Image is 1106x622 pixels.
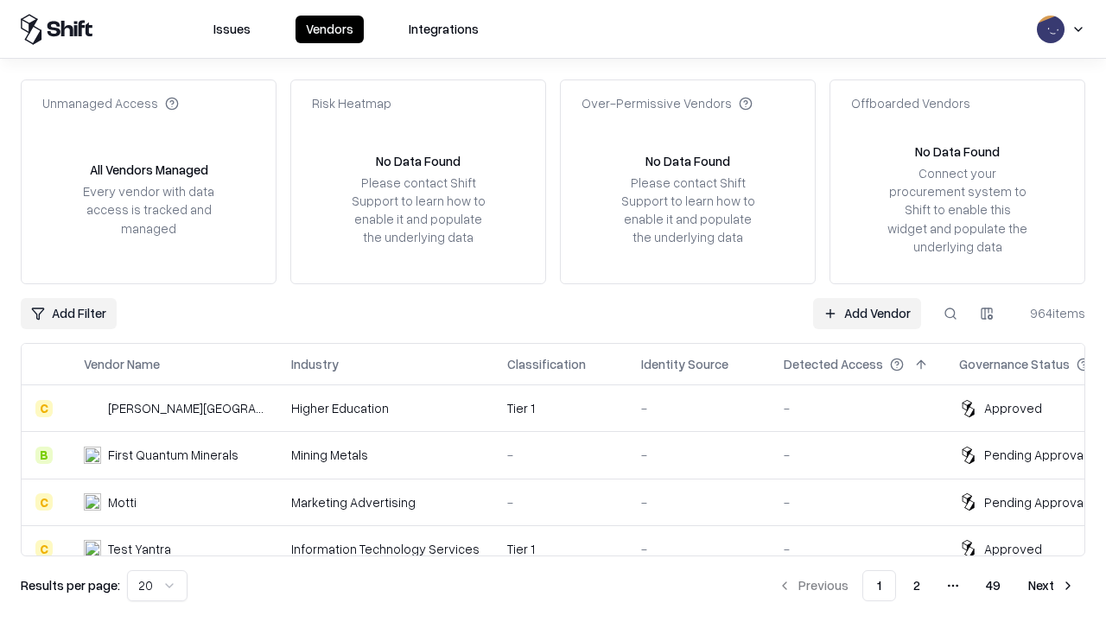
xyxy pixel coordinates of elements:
[291,399,480,417] div: Higher Education
[312,94,391,112] div: Risk Heatmap
[862,570,896,601] button: 1
[507,493,613,511] div: -
[767,570,1085,601] nav: pagination
[108,446,238,464] div: First Quantum Minerals
[108,540,171,558] div: Test Yantra
[77,182,220,237] div: Every vendor with data access is tracked and managed
[972,570,1014,601] button: 49
[784,446,931,464] div: -
[84,355,160,373] div: Vendor Name
[641,355,728,373] div: Identity Source
[641,540,756,558] div: -
[291,493,480,511] div: Marketing Advertising
[203,16,261,43] button: Issues
[291,446,480,464] div: Mining Metals
[851,94,970,112] div: Offboarded Vendors
[1018,570,1085,601] button: Next
[35,540,53,557] div: C
[35,493,53,511] div: C
[507,446,613,464] div: -
[784,355,883,373] div: Detected Access
[35,400,53,417] div: C
[984,399,1042,417] div: Approved
[645,152,730,170] div: No Data Found
[84,540,101,557] img: Test Yantra
[784,493,931,511] div: -
[641,446,756,464] div: -
[915,143,1000,161] div: No Data Found
[784,399,931,417] div: -
[959,355,1070,373] div: Governance Status
[296,16,364,43] button: Vendors
[376,152,461,170] div: No Data Found
[90,161,208,179] div: All Vendors Managed
[1016,304,1085,322] div: 964 items
[35,447,53,464] div: B
[899,570,934,601] button: 2
[346,174,490,247] div: Please contact Shift Support to learn how to enable it and populate the underlying data
[291,540,480,558] div: Information Technology Services
[291,355,339,373] div: Industry
[616,174,760,247] div: Please contact Shift Support to learn how to enable it and populate the underlying data
[984,446,1086,464] div: Pending Approval
[984,493,1086,511] div: Pending Approval
[21,298,117,329] button: Add Filter
[507,399,613,417] div: Tier 1
[42,94,179,112] div: Unmanaged Access
[84,493,101,511] img: Motti
[813,298,921,329] a: Add Vendor
[784,540,931,558] div: -
[84,400,101,417] img: Reichman University
[108,399,264,417] div: [PERSON_NAME][GEOGRAPHIC_DATA]
[108,493,137,511] div: Motti
[21,576,120,594] p: Results per page:
[886,164,1029,256] div: Connect your procurement system to Shift to enable this widget and populate the underlying data
[582,94,753,112] div: Over-Permissive Vendors
[984,540,1042,558] div: Approved
[507,355,586,373] div: Classification
[84,447,101,464] img: First Quantum Minerals
[507,540,613,558] div: Tier 1
[641,399,756,417] div: -
[641,493,756,511] div: -
[398,16,489,43] button: Integrations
